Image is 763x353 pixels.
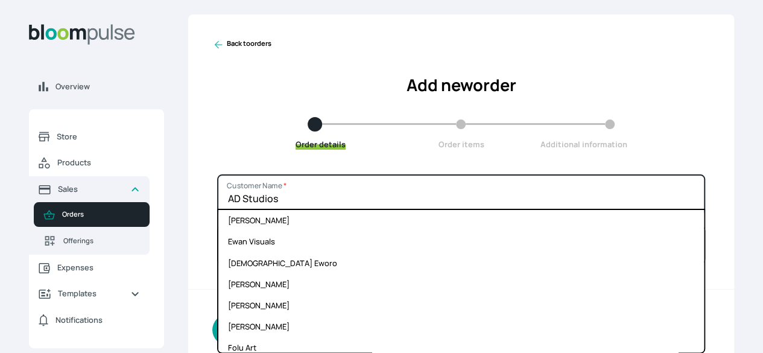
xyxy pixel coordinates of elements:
a: Orders [34,202,150,227]
span: Orders [62,209,140,220]
button: Continue [212,314,357,345]
a: Products [29,150,150,176]
input: Start typing to filter existing customers or add a new customer [217,174,705,213]
a: Store [29,124,150,150]
span: Order details [296,139,346,150]
a: Overview [29,74,164,100]
li: Ewan Visuals [218,231,704,252]
span: Offerings [63,236,140,246]
li: [PERSON_NAME] [218,316,704,337]
span: Order items [438,139,484,150]
a: Expenses [29,255,150,281]
span: Notifications [55,314,103,326]
a: Sales [29,176,150,202]
li: [PERSON_NAME] [218,210,704,231]
span: Store [57,131,140,142]
li: [PERSON_NAME] [218,295,704,316]
span: Sales [58,183,121,195]
a: Back toorders [212,39,271,51]
span: Overview [55,81,154,92]
li: [PERSON_NAME] [218,274,704,295]
a: Templates [29,281,150,307]
span: Expenses [57,262,140,273]
aside: Sidebar [29,14,164,339]
h2: Add new order [212,73,710,98]
a: Offerings [34,227,150,255]
li: [DEMOGRAPHIC_DATA] Eworo [218,253,704,274]
span: Templates [58,288,121,299]
span: Additional information [540,139,627,150]
a: Notifications [29,307,150,334]
img: Bloom Logo [29,24,135,45]
span: Products [57,157,140,168]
